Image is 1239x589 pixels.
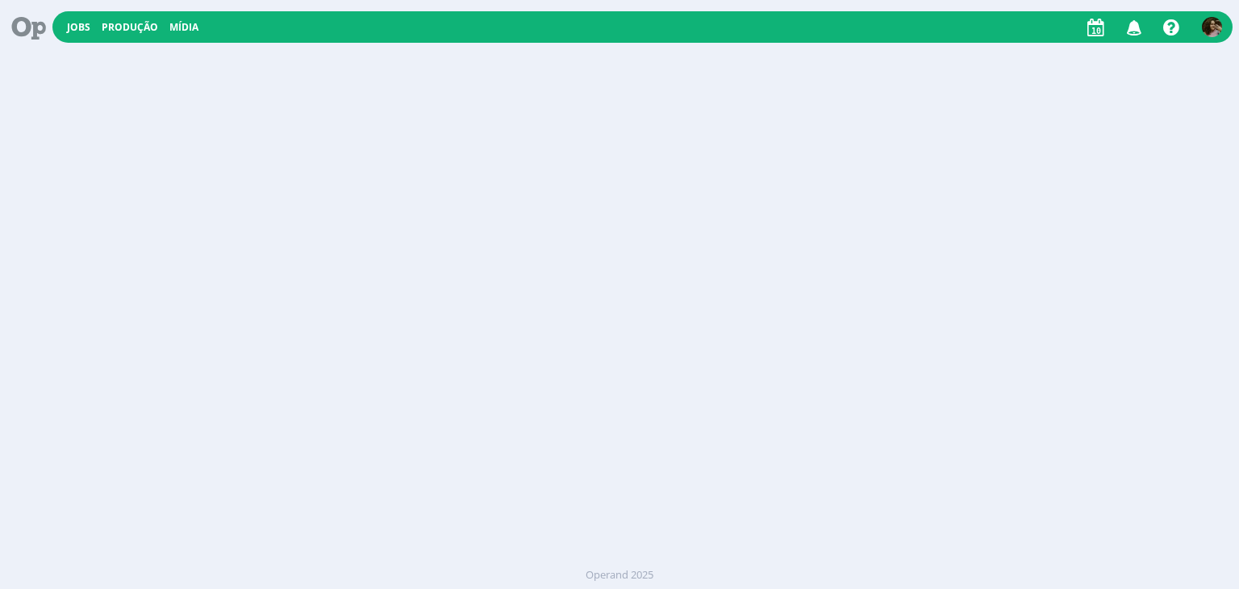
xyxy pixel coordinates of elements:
[169,20,198,34] a: Mídia
[165,21,203,34] button: Mídia
[97,21,163,34] button: Produção
[102,20,158,34] a: Produção
[1201,13,1223,41] button: N
[67,20,90,34] a: Jobs
[62,21,95,34] button: Jobs
[1202,17,1222,37] img: N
